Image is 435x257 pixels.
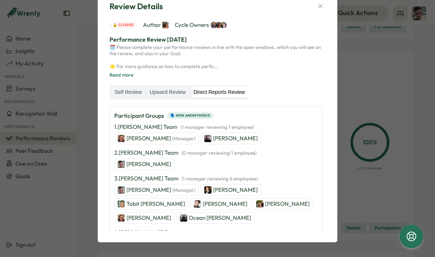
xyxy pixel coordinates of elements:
p: [PERSON_NAME] [203,200,247,208]
a: Carlton Huber[PERSON_NAME] [201,184,261,196]
p: 2 . [PERSON_NAME] Team [114,149,257,157]
label: Self Review [111,87,146,98]
a: Charley Watters[PERSON_NAME] (Manager) [114,133,199,144]
a: Lucy Skinner[PERSON_NAME] [201,133,261,144]
button: Read more [109,72,133,78]
span: Author [143,21,169,29]
p: 🗓️ Please complete your performance reviews in line with the open windows, which you will see on ... [109,44,326,70]
a: Estelle Lim[PERSON_NAME] [253,198,313,210]
span: ( 1 manager reviewing 1 employee ) [181,229,255,235]
img: Carlton Huber [204,186,212,194]
p: [PERSON_NAME] [126,134,195,142]
img: Lucy Skinner [204,135,212,142]
p: Ocean [PERSON_NAME] [189,214,251,222]
img: Ocean Allen [180,214,187,222]
p: Participant Groups [114,111,164,120]
a: Charley Watters[PERSON_NAME] [114,212,174,224]
span: Review Details [109,1,163,12]
p: 4 . [PERSON_NAME] Team [114,228,255,236]
span: Cycle Owners [175,21,227,29]
img: Hanna Smith [210,22,217,28]
img: Charley Watters [118,135,125,142]
a: Tobit MichaelTobit [PERSON_NAME] [114,198,188,210]
p: 3 . [PERSON_NAME] Team [114,175,258,183]
span: ( 1 manager reviewing 1 employee ) [180,124,254,130]
img: Hannah Saunders [220,22,227,28]
a: Chris Forlano[PERSON_NAME] (Manager) [114,184,199,196]
p: [PERSON_NAME] [126,186,195,194]
p: [PERSON_NAME] [126,160,171,168]
span: 🗣️ Non Anonymous [170,113,210,119]
p: [PERSON_NAME] [213,186,258,194]
a: Jay Cowle[PERSON_NAME] [191,198,251,210]
img: Viveca Riley [162,22,169,28]
p: Performance Review [DATE] [109,35,326,44]
p: [PERSON_NAME] [213,134,258,142]
p: [PERSON_NAME] [265,200,310,208]
img: Estelle Lim [256,200,264,208]
img: Chris Forlano [118,186,125,194]
p: Tobit [PERSON_NAME] [126,200,185,208]
span: 🔒 Closed [113,22,134,28]
span: (Manager) [172,187,195,193]
p: 1 . [PERSON_NAME] Team [114,123,254,131]
img: Tobit Michael [118,200,125,208]
label: Direct Reports Review [190,87,248,98]
p: [PERSON_NAME] [126,214,171,222]
span: ( 1 manager reviewing 6 employees ) [181,176,258,182]
a: Ocean AllenOcean [PERSON_NAME] [177,212,254,224]
a: Chris Forlano[PERSON_NAME] [114,158,174,170]
span: (Manager) [172,135,195,141]
img: Jay Cowle [194,200,201,208]
img: Chris Forlano [118,161,125,168]
img: Viveca Riley [215,22,222,28]
img: Charley Watters [118,214,125,222]
span: ( 0 manager reviewing 1 employee ) [181,150,257,156]
label: Upward Review [146,87,189,98]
